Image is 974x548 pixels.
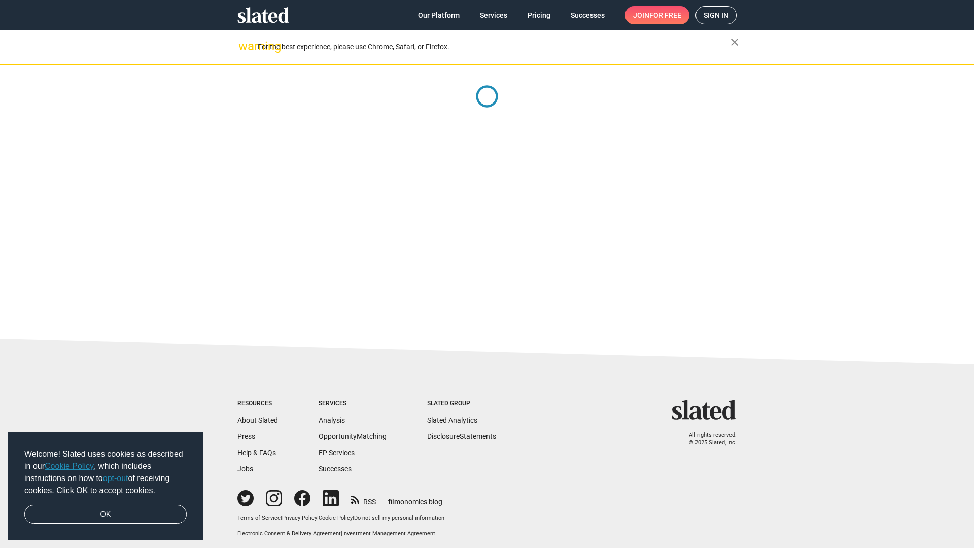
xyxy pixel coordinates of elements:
[282,515,317,521] a: Privacy Policy
[388,489,442,507] a: filmonomics blog
[351,491,376,507] a: RSS
[237,432,255,440] a: Press
[695,6,737,24] a: Sign in
[633,6,681,24] span: Join
[103,474,128,483] a: opt-out
[354,515,444,522] button: Do not sell my personal information
[319,515,353,521] a: Cookie Policy
[237,400,278,408] div: Resources
[427,400,496,408] div: Slated Group
[237,515,281,521] a: Terms of Service
[45,462,94,470] a: Cookie Policy
[341,530,342,537] span: |
[319,416,345,424] a: Analysis
[237,530,341,537] a: Electronic Consent & Delivery Agreement
[427,432,496,440] a: DisclosureStatements
[342,530,435,537] a: Investment Management Agreement
[528,6,550,24] span: Pricing
[410,6,468,24] a: Our Platform
[319,432,387,440] a: OpportunityMatching
[571,6,605,24] span: Successes
[319,449,355,457] a: EP Services
[258,40,730,54] div: For the best experience, please use Chrome, Safari, or Firefox.
[418,6,460,24] span: Our Platform
[427,416,477,424] a: Slated Analytics
[480,6,507,24] span: Services
[472,6,515,24] a: Services
[649,6,681,24] span: for free
[319,465,352,473] a: Successes
[24,505,187,524] a: dismiss cookie message
[281,515,282,521] span: |
[237,465,253,473] a: Jobs
[238,40,251,52] mat-icon: warning
[353,515,354,521] span: |
[24,448,187,497] span: Welcome! Slated uses cookies as described in our , which includes instructions on how to of recei...
[625,6,689,24] a: Joinfor free
[728,36,741,48] mat-icon: close
[704,7,728,24] span: Sign in
[519,6,559,24] a: Pricing
[317,515,319,521] span: |
[8,432,203,540] div: cookieconsent
[563,6,613,24] a: Successes
[237,416,278,424] a: About Slated
[237,449,276,457] a: Help & FAQs
[319,400,387,408] div: Services
[388,498,400,506] span: film
[678,432,737,447] p: All rights reserved. © 2025 Slated, Inc.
